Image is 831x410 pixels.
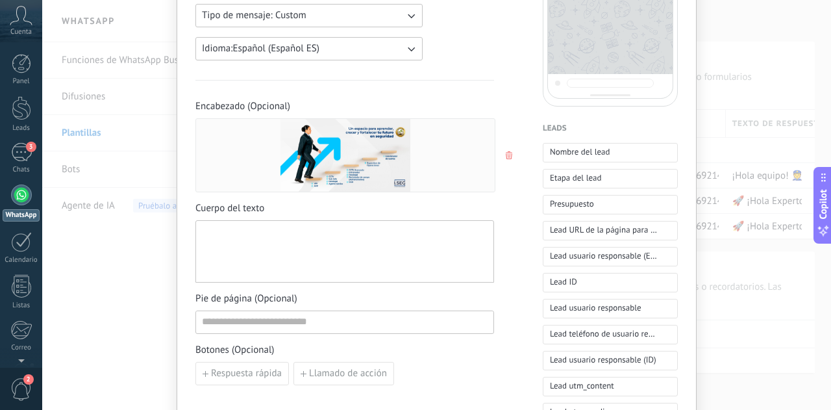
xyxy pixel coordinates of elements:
[543,247,678,266] button: Lead usuario responsable (Email)
[550,172,601,185] span: Etapa del lead
[3,124,40,133] div: Leads
[543,325,678,344] button: Lead teléfono de usuario responsable
[543,299,678,318] button: Lead usuario responsable
[550,327,657,340] span: Lead teléfono de usuario responsable
[543,122,678,135] h4: Leads
[550,224,657,237] span: Lead URL de la página para compartir con los clientes
[202,42,319,55] span: Idioma: Español (Español ES)
[195,292,297,305] span: Pie de página (Opcional)
[195,202,264,215] span: Cuerpo del texto
[3,256,40,264] div: Calendario
[550,198,594,211] span: Presupuesto
[3,344,40,352] div: Correo
[550,353,656,366] span: Lead usuario responsable (ID)
[543,143,678,162] button: Nombre del lead
[817,189,830,219] span: Copilot
[26,142,36,152] span: 3
[10,28,32,36] span: Cuenta
[195,100,290,113] span: Encabezado (Opcional)
[211,369,282,378] span: Respuesta rápida
[543,195,678,214] button: Presupuesto
[550,250,657,263] span: Lead usuario responsable (Email)
[543,377,678,396] button: Lead utm_content
[195,362,289,385] button: Respuesta rápida
[3,209,40,222] div: WhatsApp
[550,275,577,288] span: Lead ID
[3,77,40,86] div: Panel
[550,146,610,159] span: Nombre del lead
[23,374,34,385] span: 2
[543,351,678,370] button: Lead usuario responsable (ID)
[195,4,423,27] button: Tipo de mensaje: Custom
[543,273,678,292] button: Lead ID
[280,119,410,192] img: Preview
[195,37,423,60] button: Idioma:Español (Español ES)
[293,362,394,385] button: Llamado de acción
[543,221,678,240] button: Lead URL de la página para compartir con los clientes
[543,169,678,188] button: Etapa del lead
[202,9,306,22] span: Tipo de mensaje: Custom
[3,166,40,174] div: Chats
[195,344,275,357] span: Botones (Opcional)
[550,301,641,314] span: Lead usuario responsable
[550,379,614,392] span: Lead utm_content
[309,369,387,378] span: Llamado de acción
[3,301,40,310] div: Listas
